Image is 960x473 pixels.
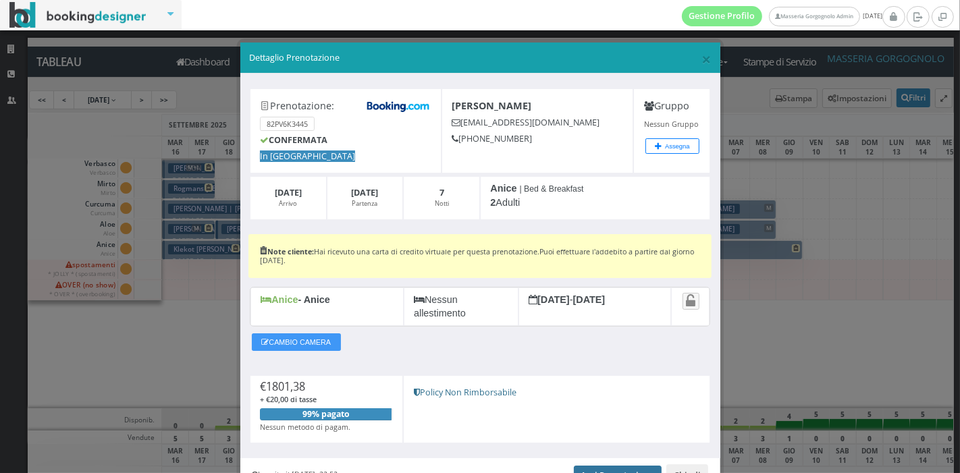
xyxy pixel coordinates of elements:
[252,333,341,351] button: CAMBIO CAMERA
[260,379,305,394] span: €
[701,47,711,70] span: ×
[490,197,496,208] b: 2
[260,134,327,146] b: CONFERMATA
[490,183,516,194] b: Anice
[270,394,317,404] span: 20,00 di tasse
[260,408,392,420] div: 99% pagato
[260,117,315,131] small: 82PV6K3445
[260,422,350,432] small: Nessun metodo di pagam.
[435,199,449,208] small: Notti
[682,6,882,26] span: [DATE]
[644,119,698,129] small: Nessun Gruppo
[414,387,700,397] h5: Policy Non Rimborsabile
[351,187,378,198] b: [DATE]
[365,100,431,113] img: Booking-com-logo.png
[701,51,711,67] button: Close
[279,199,297,208] small: Arrivo
[404,287,518,327] div: Nessun allestimento
[452,134,623,144] h5: [PHONE_NUMBER]
[260,246,314,256] b: Note cliente:
[769,7,859,26] a: Masseria Gorgognolo Admin
[260,394,317,404] span: + €
[573,294,606,305] b: [DATE]
[352,199,377,208] small: Partenza
[298,294,329,305] b: - Anice
[266,379,305,394] span: 1801,38
[683,293,699,310] a: Attiva il blocco spostamento
[520,184,584,194] small: | Bed & Breakfast
[645,138,699,154] button: Assegna
[452,117,623,128] h5: [EMAIL_ADDRESS][DOMAIN_NAME]
[260,248,700,265] h6: Hai ricevuto una carta di credito virtuale per questa prenotazione.Puoi effettuare l'addebito a p...
[260,100,431,111] h4: Prenotazione:
[480,176,710,220] div: Adulti
[9,2,146,28] img: BookingDesigner.com
[260,150,355,162] span: In [GEOGRAPHIC_DATA]
[682,6,763,26] a: Gestione Profilo
[452,99,532,112] b: [PERSON_NAME]
[261,294,298,305] b: Anice
[518,287,672,327] div: -
[275,187,302,198] b: [DATE]
[644,100,700,111] h4: Gruppo
[439,187,444,198] b: 7
[249,52,711,64] h5: Dettaglio Prenotazione
[529,294,570,305] b: [DATE]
